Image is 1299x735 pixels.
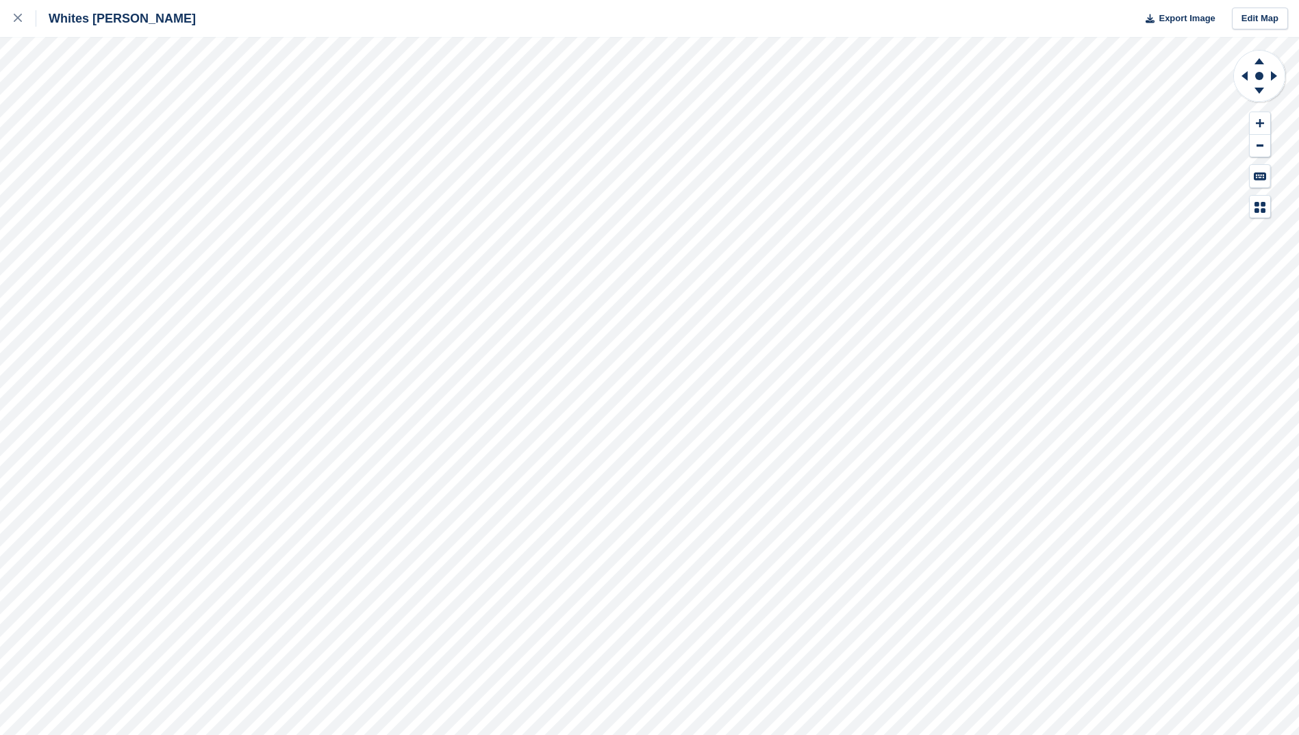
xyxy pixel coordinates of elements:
[1250,196,1270,218] button: Map Legend
[1159,12,1215,25] span: Export Image
[1137,8,1215,30] button: Export Image
[1250,165,1270,188] button: Keyboard Shortcuts
[1232,8,1288,30] a: Edit Map
[36,10,196,27] div: Whites [PERSON_NAME]
[1250,112,1270,135] button: Zoom In
[1250,135,1270,157] button: Zoom Out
